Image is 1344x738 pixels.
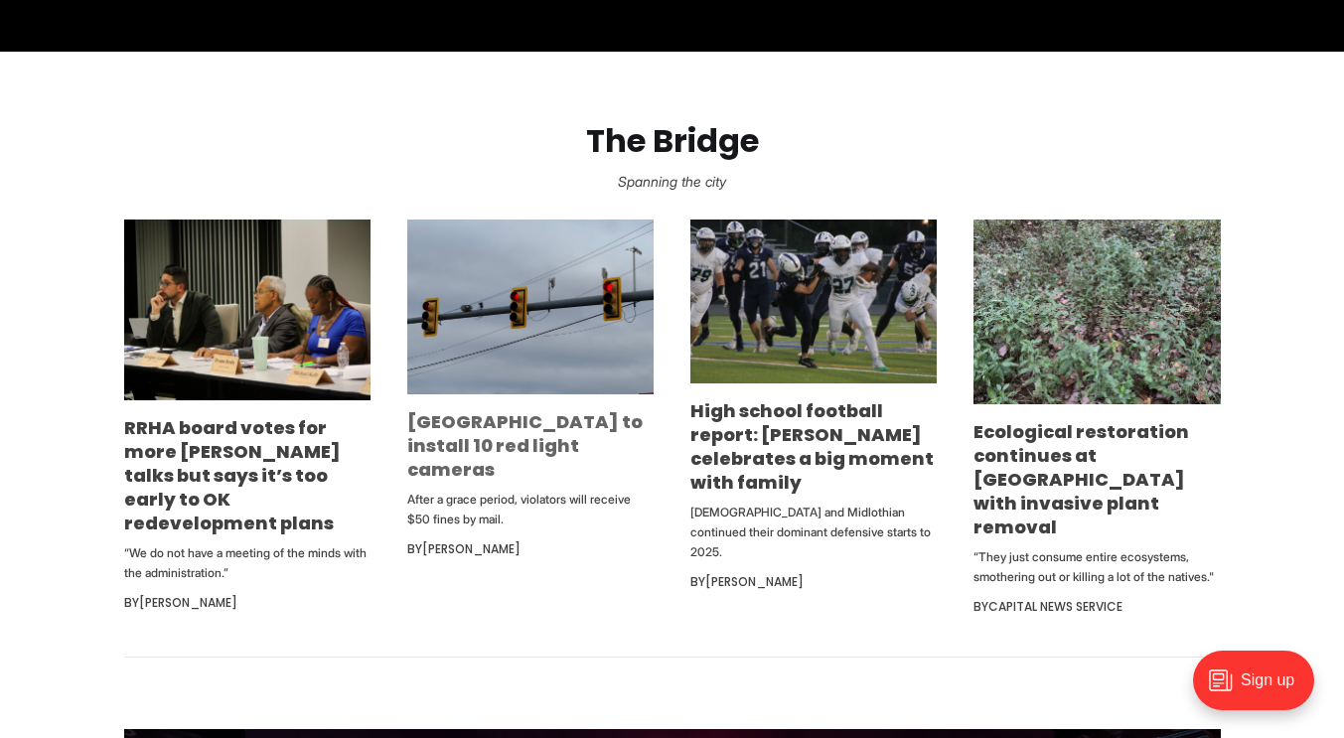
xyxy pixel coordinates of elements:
a: Capital News Service [988,598,1122,615]
div: By [690,570,937,594]
a: High school football report: [PERSON_NAME] celebrates a big moment with family [690,398,934,495]
img: High school football report: Atlee's Dewey celebrates a big moment with family [690,220,937,383]
a: [PERSON_NAME] [139,594,237,611]
a: [PERSON_NAME] [705,573,804,590]
iframe: portal-trigger [1176,641,1344,738]
h2: The Bridge [32,123,1312,160]
p: “They just consume entire ecosystems, smothering out or killing a lot of the natives." [973,547,1220,587]
div: By [973,595,1220,619]
p: [DEMOGRAPHIC_DATA] and Midlothian continued their dominant defensive starts to 2025. [690,503,937,562]
a: [GEOGRAPHIC_DATA] to install 10 red light cameras [407,409,643,482]
img: Richmond to install 10 red light cameras [407,220,654,394]
p: Spanning the city [32,168,1312,196]
img: RRHA board votes for more Gilpin talks but says it’s too early to OK redevelopment plans [124,220,371,400]
p: After a grace period, violators will receive $50 fines by mail. [407,490,654,529]
img: Ecological restoration continues at Chapel Island with invasive plant removal [973,220,1220,404]
div: By [407,537,654,561]
a: Ecological restoration continues at [GEOGRAPHIC_DATA] with invasive plant removal [973,419,1189,539]
p: “We do not have a meeting of the minds with the administration.” [124,543,371,583]
div: By [124,591,371,615]
a: [PERSON_NAME] [422,540,521,557]
a: RRHA board votes for more [PERSON_NAME] talks but says it’s too early to OK redevelopment plans [124,415,341,535]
